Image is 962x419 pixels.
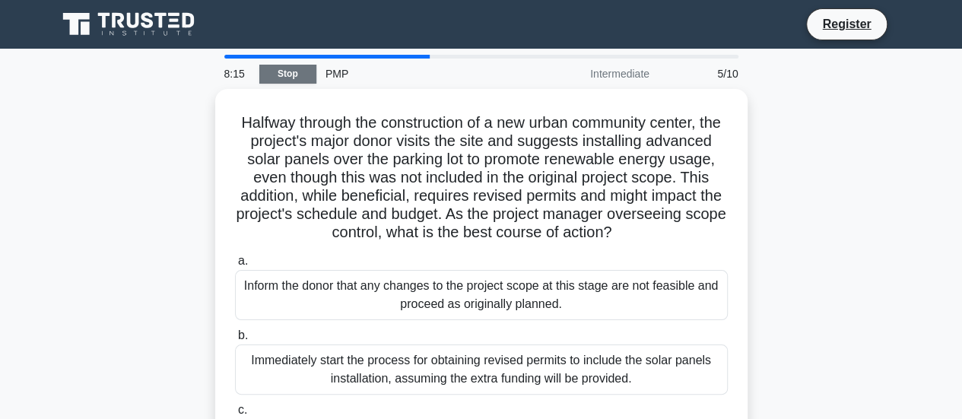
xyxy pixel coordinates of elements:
div: PMP [316,59,525,89]
span: a. [238,254,248,267]
div: Inform the donor that any changes to the project scope at this stage are not feasible and proceed... [235,270,728,320]
div: 8:15 [215,59,259,89]
span: b. [238,329,248,341]
div: Immediately start the process for obtaining revised permits to include the solar panels installat... [235,344,728,395]
a: Stop [259,65,316,84]
div: Intermediate [525,59,659,89]
span: c. [238,403,247,416]
h5: Halfway through the construction of a new urban community center, the project's major donor visit... [233,113,729,243]
a: Register [813,14,880,33]
div: 5/10 [659,59,748,89]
